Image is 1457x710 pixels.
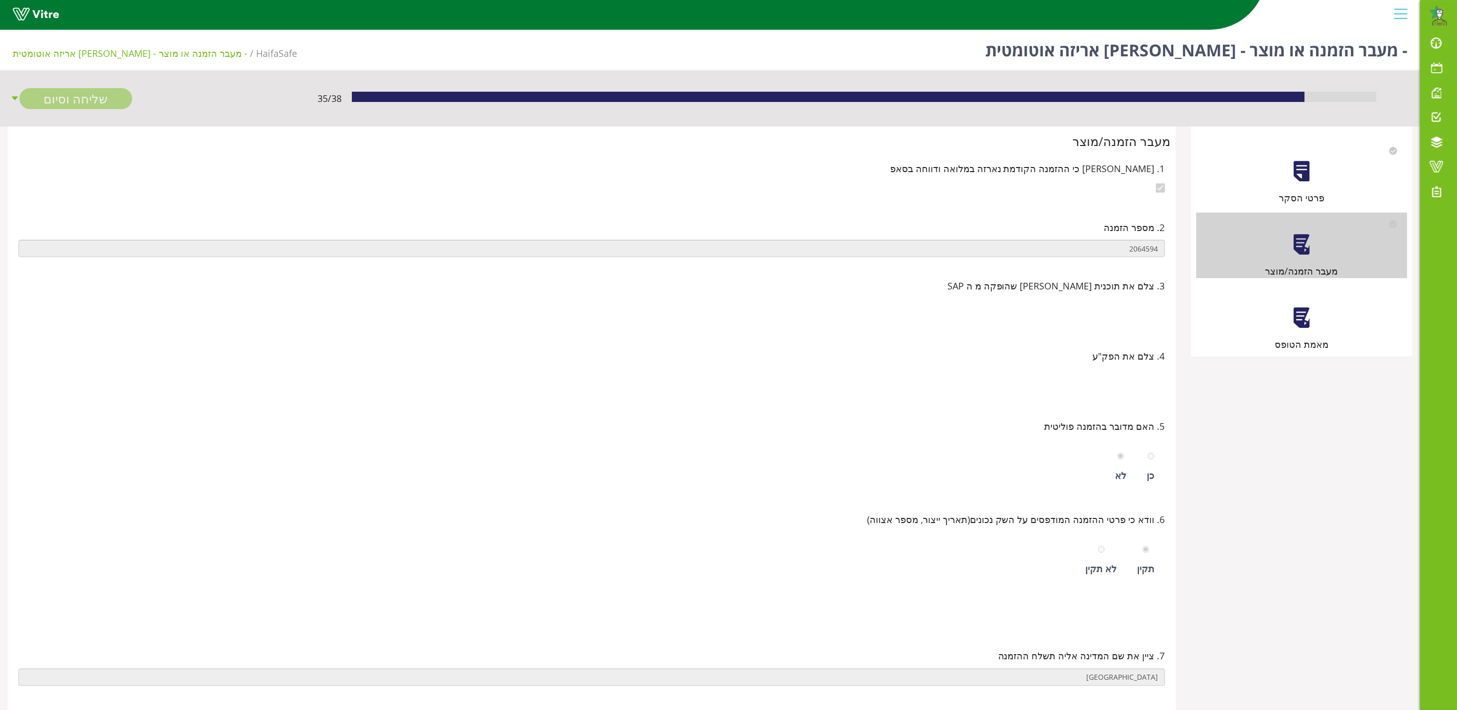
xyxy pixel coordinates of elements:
[1115,468,1127,483] div: לא
[10,88,19,109] span: caret-down
[890,161,1165,176] span: 1. [PERSON_NAME] כי ההזמנה הקודמת נארזה במלואה ודווחה בסאפ
[1137,561,1155,576] div: תקין
[1196,264,1407,278] div: מעבר הזמנה/מוצר
[1147,468,1155,483] div: כן
[1093,349,1165,363] span: 4. צלם את הפק"ע
[1045,419,1165,433] span: 5. האם מדובר בהזמנה פוליטית
[256,47,297,59] span: 151
[1104,220,1165,235] span: 2. מספר הזמנה
[867,512,1165,527] span: 6. וודא כי פרטי ההזמנה המודפסים על השק נכונים(תאריך ייצור, מספר אצווה)
[985,26,1407,69] h1: - מעבר הזמנה או מוצר - [PERSON_NAME] אריזה אוטומטית
[318,91,342,106] span: 35 / 38
[947,279,1165,293] span: 3. צלם את תוכנית [PERSON_NAME] שהופקה מ ה SAP
[998,649,1165,663] span: 7. ציין את שם המדינה אליה תשלח ההזמנה
[1429,5,1449,26] img: 671d9ed7-fbe6-4966-a33a-cc2d256429f3.png
[13,46,256,60] li: - מעבר הזמנה או מוצר - [PERSON_NAME] אריזה אוטומטית
[1196,337,1407,351] div: מאמת הטופס
[1196,191,1407,205] div: פרטי הסקר
[1086,561,1117,576] div: לא תקין
[13,132,1171,151] div: מעבר הזמנה/מוצר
